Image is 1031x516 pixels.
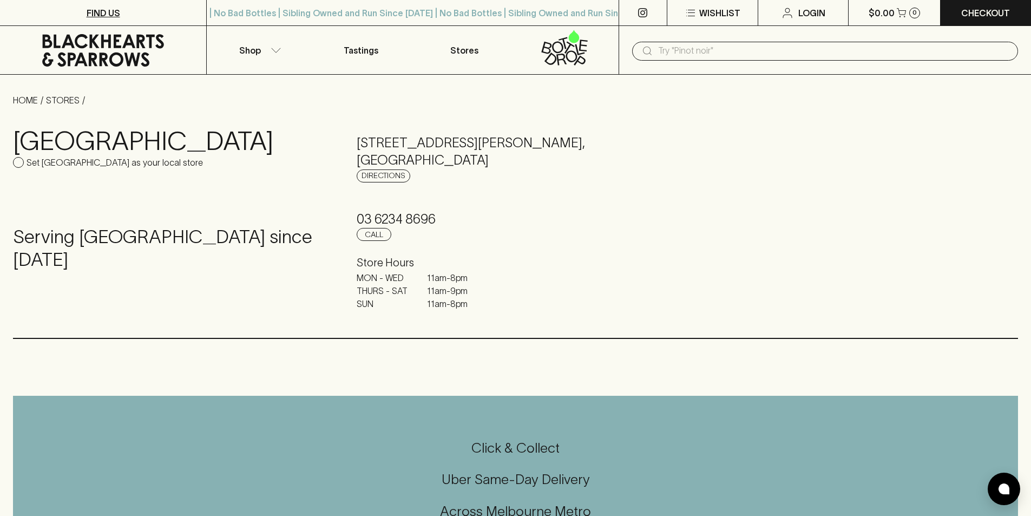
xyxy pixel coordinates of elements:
[961,6,1010,19] p: Checkout
[658,42,1009,60] input: Try "Pinot noir"
[912,10,917,16] p: 0
[357,211,674,228] h5: 03 6234 8696
[357,134,674,169] h5: [STREET_ADDRESS][PERSON_NAME] , [GEOGRAPHIC_DATA]
[427,284,481,297] p: 11am - 9pm
[87,6,120,19] p: FIND US
[46,95,80,105] a: STORES
[207,26,310,74] button: Shop
[357,254,674,271] h6: Store Hours
[450,44,478,57] p: Stores
[13,439,1018,457] h5: Click & Collect
[13,126,331,156] h3: [GEOGRAPHIC_DATA]
[413,26,516,74] a: Stores
[427,297,481,310] p: 11am - 8pm
[13,471,1018,488] h5: Uber Same-Day Delivery
[869,6,895,19] p: $0.00
[357,169,410,182] a: Directions
[13,226,331,271] h4: Serving [GEOGRAPHIC_DATA] since [DATE]
[344,44,378,57] p: Tastings
[699,6,740,19] p: Wishlist
[27,156,203,169] p: Set [GEOGRAPHIC_DATA] as your local store
[239,44,261,57] p: Shop
[357,297,411,310] p: SUN
[999,484,1009,494] img: bubble-icon
[357,284,411,297] p: THURS - SAT
[310,26,412,74] a: Tastings
[427,271,481,284] p: 11am - 8pm
[798,6,825,19] p: Login
[13,95,38,105] a: HOME
[357,228,391,241] a: Call
[357,271,411,284] p: MON - WED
